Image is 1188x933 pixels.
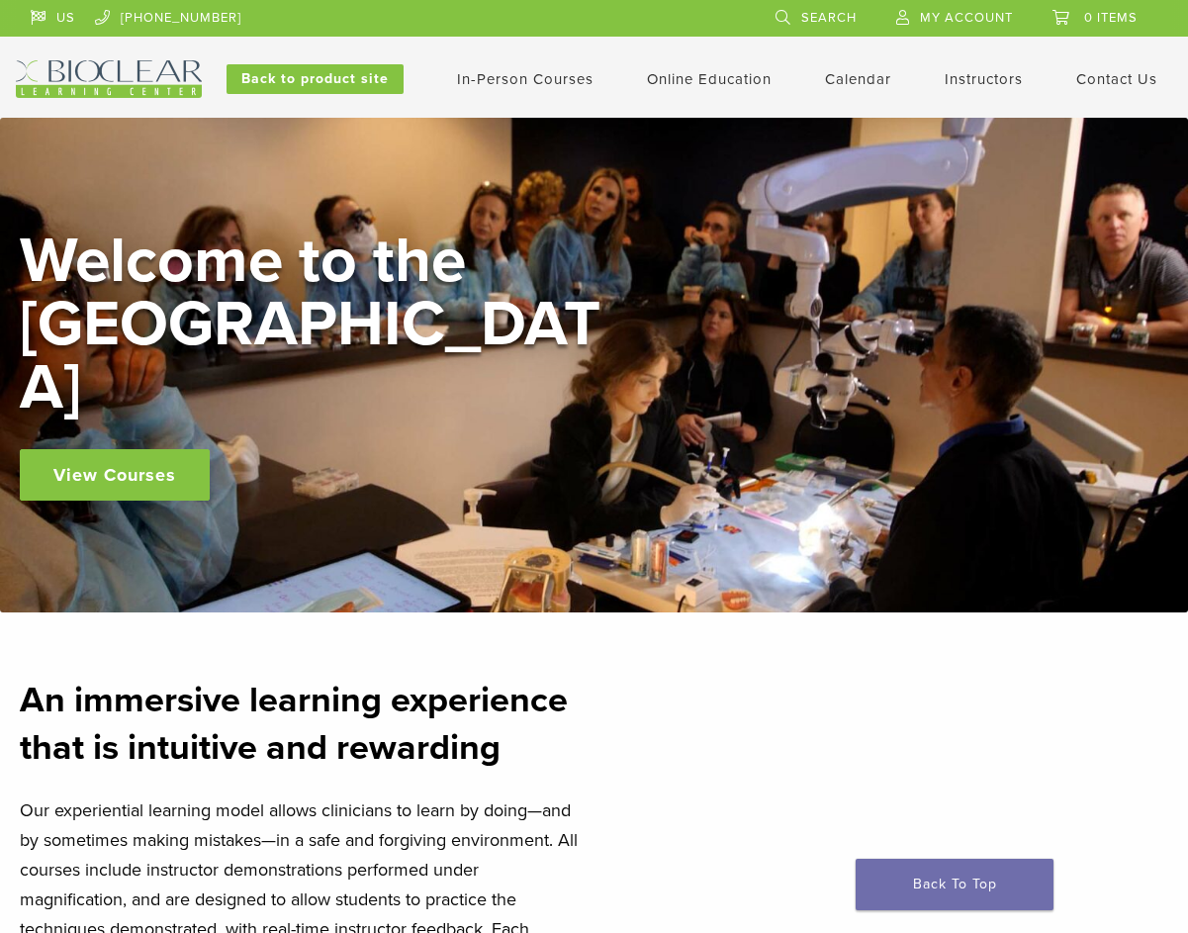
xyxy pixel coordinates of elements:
[945,70,1023,88] a: Instructors
[1076,70,1157,88] a: Contact Us
[20,449,210,501] a: View Courses
[20,679,568,769] strong: An immersive learning experience that is intuitive and rewarding
[20,230,613,420] h2: Welcome to the [GEOGRAPHIC_DATA]
[920,10,1013,26] span: My Account
[16,60,202,98] img: Bioclear
[457,70,594,88] a: In-Person Courses
[825,70,891,88] a: Calendar
[227,64,404,94] a: Back to product site
[856,859,1053,910] a: Back To Top
[647,70,772,88] a: Online Education
[1084,10,1138,26] span: 0 items
[801,10,857,26] span: Search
